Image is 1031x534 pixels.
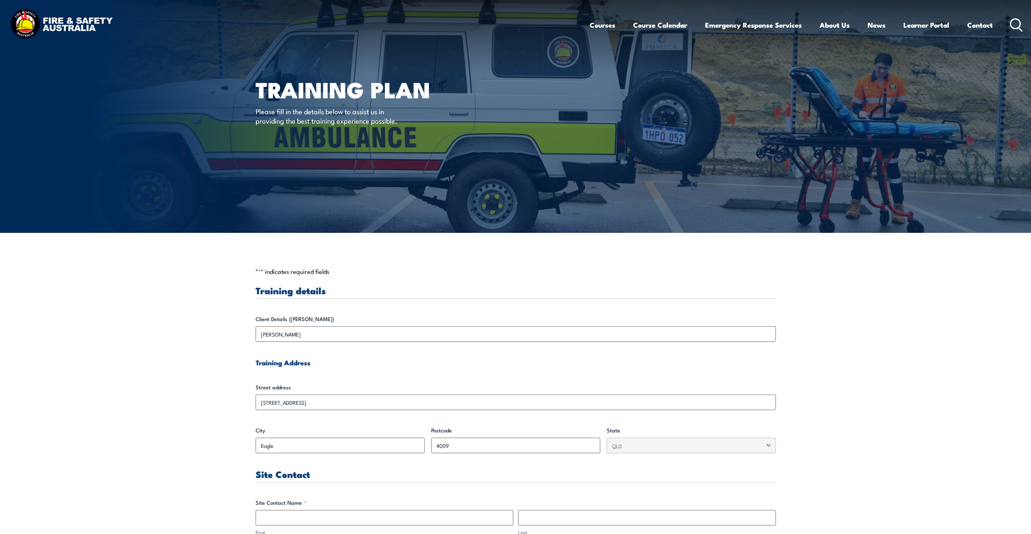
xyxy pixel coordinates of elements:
h4: Training Address [256,358,776,367]
p: Please fill in the details below to assist us in providing the best training experience possible. [256,106,404,126]
h3: Training details [256,286,776,295]
a: Course Calendar [633,14,687,36]
h3: Site Contact [256,469,776,479]
p: " " indicates required fields [256,267,776,276]
a: Contact [967,14,993,36]
label: Client Details ([PERSON_NAME]) [256,315,776,323]
a: Learner Portal [903,14,949,36]
legend: Site Contact Name [256,499,306,507]
a: About Us [820,14,850,36]
label: City [256,426,425,434]
label: Postcode [431,426,600,434]
h1: Training plan [256,80,456,99]
a: Emergency Response Services [705,14,802,36]
label: State [607,426,776,434]
label: Street address [256,383,776,391]
a: Courses [590,14,615,36]
a: News [868,14,886,36]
